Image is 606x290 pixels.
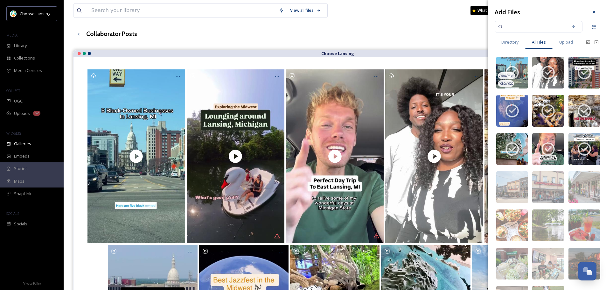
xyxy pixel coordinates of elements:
img: 6d5f4639-2c0c-491c-852a-0aa67c1d4c73.jpg [532,171,564,203]
img: 1bc22c59-0146-4bba-aa9d-075c66c4539e.jpg [496,57,528,88]
img: e5ac377f-1933-4749-b1e1-1c51c17cc474.jpg [496,95,528,127]
a: View all files [287,4,324,17]
img: 2e0b9767-4110-4e75-8b62-c9563df0a8c0.jpg [532,95,564,127]
span: SnapLink [14,191,31,197]
span: Uploads [14,110,30,117]
img: d0ede785-699c-4905-bab3-46917ae5e050.jpg [568,57,600,88]
img: ebe98d5a-47f8-4875-8812-1665d0ee4c24.jpg [532,248,564,279]
span: Collections [14,55,35,61]
span: Galleries [14,141,31,147]
button: Open Chat [578,262,596,280]
strong: Choose Lansing [321,51,354,56]
span: Upload [559,39,573,45]
h3: Collaborator Posts [86,29,137,39]
img: 8d8f8706-bbd5-4ba9-b49a-7efa4ee0f024.jpg [568,248,600,279]
img: b3b802d5-458d-4938-bcf6-df6d36d1b3db.jpg [568,95,600,127]
span: Embeds [14,153,30,159]
input: Search your library [88,4,275,18]
div: 52 [33,111,40,116]
span: MEDIA [6,33,17,38]
img: logo.jpeg [10,11,17,17]
img: 26730bec-0c89-4738-8dbd-45a7d155fa92.jpg [496,209,528,241]
span: Maps [14,178,24,184]
a: Privacy Policy [23,279,41,287]
span: UGC [14,98,23,104]
span: Stories [14,166,28,172]
img: b7614f32-5bf7-45ee-8088-aabef17bfbab.jpg [532,57,564,88]
span: Socials [14,221,27,227]
span: COLLECT [6,88,20,93]
img: 45dff6a8-bfe4-4ac9-8adc-48d80da0b9da.jpg [496,171,528,203]
h3: Add Files [495,8,520,17]
span: SOCIALS [6,211,19,216]
span: Directory [501,39,519,45]
img: 89f9a8d1-d98d-481b-a91b-be3e3ecf9435.jpg [532,133,564,165]
a: What's New [470,6,502,15]
span: All Files [532,39,546,45]
img: 1cc70392-e48f-4fd4-a631-a468a7f27711.jpg [532,209,564,241]
span: WIDGETS [6,131,21,136]
img: 235a40f7-e607-46ae-855d-667241b35174.jpg [568,171,600,203]
img: 571b5d98-c51c-4502-aed7-504e8727fcaa.jpg [568,209,600,241]
img: 204f4427-242d-4d7e-9fa1-13b8e73953a8.jpg [568,133,600,165]
span: Choose Lansing [20,11,50,17]
span: Media Centres [14,67,42,74]
span: Library [14,43,27,49]
span: video/mp4 [499,74,514,78]
span: Privacy Policy [23,281,41,286]
img: 8ac9ee78-1f79-461d-835a-0925182fff7f.jpg [496,133,528,165]
span: 1080 x 1920 [499,81,513,86]
img: e2e2fcd9-089c-49fb-b658-9b7c6f711598.jpg [496,248,528,279]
